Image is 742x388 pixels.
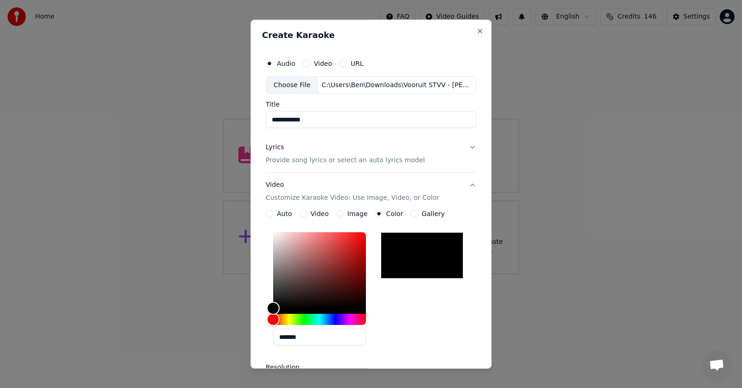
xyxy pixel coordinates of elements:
label: Gallery [422,211,445,217]
label: Audio [277,60,295,67]
p: Provide song lyrics or select an auto lyrics model [266,156,425,165]
label: Color [386,211,403,217]
div: Color [273,233,366,309]
label: Video [314,60,332,67]
div: C:\Users\Ben\Downloads\Vooruit STVV - [PERSON_NAME] [STVV Clublied] [+Modern Nederlandse Vertalin... [318,81,476,90]
label: Image [347,211,368,217]
div: Lyrics [266,143,284,153]
button: LyricsProvide song lyrics or select an auto lyrics model [266,136,476,173]
label: Video [311,211,329,217]
div: Choose File [266,77,318,94]
button: VideoCustomize Karaoke Video: Use Image, Video, or Color [266,173,476,210]
label: Title [266,102,476,108]
div: Hue [273,314,366,325]
p: Customize Karaoke Video: Use Image, Video, or Color [266,194,439,203]
div: Video [266,181,439,203]
label: Auto [277,211,292,217]
label: Resolution [266,364,358,371]
label: URL [351,60,364,67]
h2: Create Karaoke [262,31,480,39]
